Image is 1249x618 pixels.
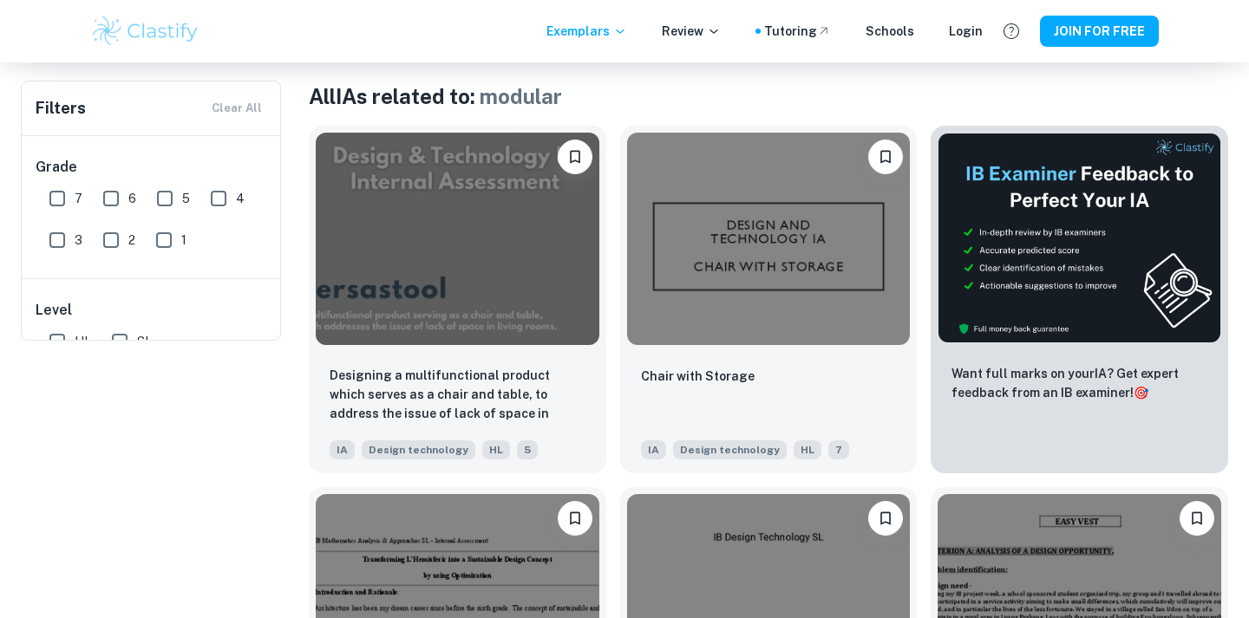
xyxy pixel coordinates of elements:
[480,84,562,108] span: modular
[866,22,914,41] a: Schools
[938,133,1221,343] img: Thumbnail
[482,440,510,459] span: HL
[662,22,721,41] p: Review
[620,126,918,473] a: Please log in to bookmark exemplarsChair with StorageIADesign technologyHL7
[546,22,627,41] p: Exemplars
[330,366,585,425] p: Designing a multifunctional product which serves as a chair and table, to address the issue of la...
[1040,16,1159,47] button: JOIN FOR FREE
[868,140,903,174] button: Please log in to bookmark exemplars
[137,332,152,351] span: SL
[641,440,666,459] span: IA
[558,501,592,536] button: Please log in to bookmark exemplars
[36,96,86,120] h6: Filters
[36,157,268,178] h6: Grade
[673,440,787,459] span: Design technology
[997,16,1026,46] button: Help and Feedback
[931,126,1228,473] a: ThumbnailWant full marks on yourIA? Get expert feedback from an IB examiner!
[75,231,82,250] span: 3
[641,367,755,386] p: Chair with Storage
[1134,386,1148,400] span: 🎯
[90,14,200,49] img: Clastify logo
[828,440,849,459] span: 7
[75,189,82,208] span: 7
[182,189,190,208] span: 5
[330,440,355,459] span: IA
[949,22,983,41] a: Login
[764,22,831,41] a: Tutoring
[627,133,911,345] img: Design technology IA example thumbnail: Chair with Storage
[868,501,903,536] button: Please log in to bookmark exemplars
[36,300,268,321] h6: Level
[558,140,592,174] button: Please log in to bookmark exemplars
[181,231,186,250] span: 1
[362,440,475,459] span: Design technology
[309,126,606,473] a: Please log in to bookmark exemplarsDesigning a multifunctional product which serves as a chair an...
[128,189,136,208] span: 6
[128,231,135,250] span: 2
[1180,501,1214,536] button: Please log in to bookmark exemplars
[309,81,1228,112] h1: All IAs related to:
[236,189,245,208] span: 4
[951,364,1207,402] p: Want full marks on your IA ? Get expert feedback from an IB examiner!
[794,440,821,459] span: HL
[316,133,599,345] img: Design technology IA example thumbnail: Designing a multifunctional product whic
[75,332,91,351] span: HL
[517,440,538,459] span: 5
